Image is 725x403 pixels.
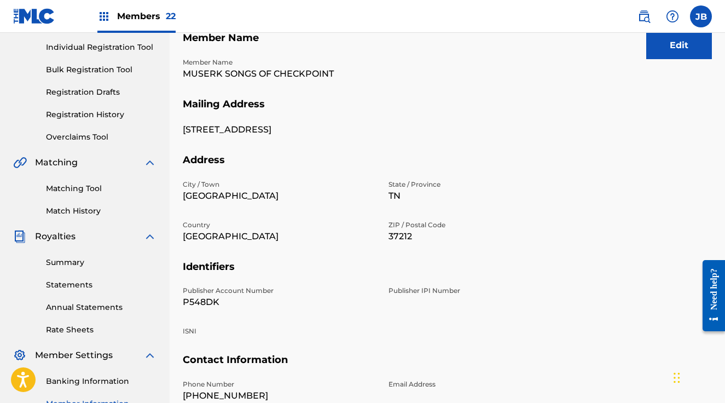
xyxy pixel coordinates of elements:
[35,230,76,243] span: Royalties
[388,180,581,189] p: State / Province
[388,189,581,203] p: TN
[646,32,712,59] button: Edit
[46,64,156,76] a: Bulk Registration Tool
[666,10,679,23] img: help
[13,8,55,24] img: MLC Logo
[46,205,156,217] a: Match History
[183,189,375,203] p: [GEOGRAPHIC_DATA]
[183,220,375,230] p: Country
[46,257,156,268] a: Summary
[46,324,156,336] a: Rate Sheets
[690,5,712,27] div: User Menu
[183,32,712,57] h5: Member Name
[35,156,78,169] span: Matching
[637,10,651,23] img: search
[13,156,27,169] img: Matching
[633,5,655,27] a: Public Search
[674,361,680,394] div: Drag
[183,57,375,67] p: Member Name
[183,326,375,336] p: ISNI
[670,350,725,403] iframe: Chat Widget
[388,230,581,243] p: 37212
[183,154,712,180] h5: Address
[46,109,156,120] a: Registration History
[694,251,725,339] iframe: Resource Center
[388,220,581,230] p: ZIP / Postal Code
[183,354,712,379] h5: Contact Information
[13,349,26,362] img: Member Settings
[183,389,375,402] p: [PHONE_NUMBER]
[46,87,156,98] a: Registration Drafts
[46,302,156,313] a: Annual Statements
[388,286,581,296] p: Publisher IPI Number
[166,11,176,21] span: 22
[662,5,683,27] div: Help
[46,42,156,53] a: Individual Registration Tool
[183,379,375,389] p: Phone Number
[183,180,375,189] p: City / Town
[143,156,156,169] img: expand
[143,230,156,243] img: expand
[97,10,111,23] img: Top Rightsholders
[388,379,581,389] p: Email Address
[117,10,176,22] span: Members
[183,286,375,296] p: Publisher Account Number
[46,131,156,143] a: Overclaims Tool
[183,98,712,124] h5: Mailing Address
[183,230,375,243] p: [GEOGRAPHIC_DATA]
[183,296,375,309] p: P548DK
[183,123,375,136] p: [STREET_ADDRESS]
[183,67,375,80] p: MUSERK SONGS OF CHECKPOINT
[183,261,712,286] h5: Identifiers
[46,279,156,291] a: Statements
[143,349,156,362] img: expand
[46,376,156,387] a: Banking Information
[13,230,26,243] img: Royalties
[46,183,156,194] a: Matching Tool
[35,349,113,362] span: Member Settings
